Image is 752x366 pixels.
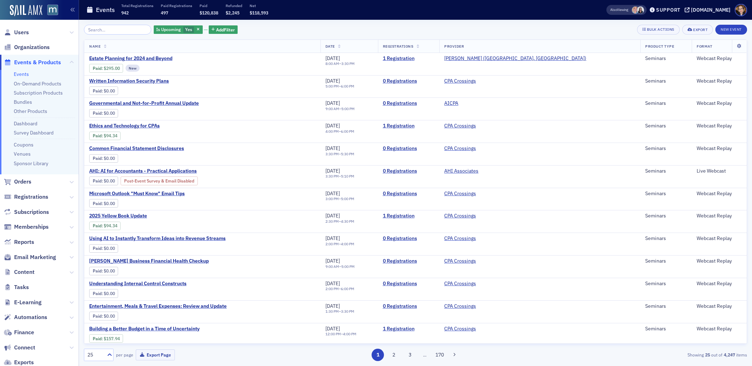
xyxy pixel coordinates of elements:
[682,25,713,35] button: Export
[4,208,49,216] a: Subscriptions
[444,168,478,174] a: AHI Associates
[121,10,129,16] span: 942
[89,281,208,287] a: Understanding Internal Control Constructs
[4,299,42,306] a: E-Learning
[645,145,687,152] div: Seminars
[93,268,102,274] a: Paid
[341,151,354,156] time: 5:30 PM
[14,108,47,114] a: Other Products
[93,201,102,206] a: Paid
[325,190,340,197] span: [DATE]
[383,123,434,129] a: 1 Registration
[93,223,102,228] a: Paid
[93,223,104,228] span: :
[4,283,29,291] a: Tasks
[93,291,104,296] span: :
[325,61,339,66] time: 8:00 AM
[325,212,340,219] span: [DATE]
[89,55,208,62] a: Estate Planning for 2024 and Beyond
[325,280,340,287] span: [DATE]
[185,26,192,32] span: Yes
[14,130,54,136] a: Survey Dashboard
[93,66,104,71] span: :
[341,129,354,134] time: 6:00 PM
[325,309,354,314] div: –
[14,142,33,148] a: Coupons
[156,26,181,32] span: Is Upcoming
[735,4,747,16] span: Profile
[325,264,355,269] div: –
[645,44,674,49] span: Product Type
[93,313,104,319] span: :
[10,5,42,16] a: SailAMX
[444,303,489,310] span: CPA Crossings
[89,312,118,320] div: Paid: 0 - $0
[93,133,102,138] a: Paid
[325,84,354,89] div: –
[325,197,354,201] div: –
[697,44,712,49] span: Format
[325,264,339,269] time: 9:00 AM
[104,223,117,228] span: $94.34
[87,351,103,359] div: 25
[121,176,198,185] div: Post-Event Survey
[444,191,476,197] a: CPA Crossings
[444,258,476,264] a: CPA Crossings
[14,120,37,127] a: Dashboard
[216,26,235,33] span: Add Filter
[325,152,354,156] div: –
[14,299,42,306] span: E-Learning
[444,100,458,107] a: AICPA
[341,106,355,111] time: 5:00 PM
[93,246,102,251] a: Paid
[325,258,340,264] span: [DATE]
[4,29,29,36] a: Users
[444,78,476,84] a: CPA Crossings
[89,64,123,72] div: Paid: 1 - $29500
[104,88,115,94] span: $0.00
[372,349,384,361] button: 1
[93,178,102,184] a: Paid
[89,258,209,264] a: [PERSON_NAME] Business Financial Health Checkup
[383,303,434,310] a: 0 Registrations
[89,100,208,107] a: Governmental and Not-for-Profit Annual Update
[383,281,434,287] a: 0 Registrations
[4,238,34,246] a: Reports
[325,78,340,84] span: [DATE]
[383,168,434,174] a: 0 Registrations
[645,78,687,84] div: Seminars
[645,123,687,129] div: Seminars
[104,110,115,116] span: $0.00
[325,242,354,246] div: –
[704,352,711,358] strong: 25
[89,289,118,298] div: Paid: 0 - $0
[89,222,121,230] div: Paid: 1 - $9434
[341,309,354,314] time: 3:30 PM
[104,268,115,274] span: $0.00
[444,326,476,332] a: CPA Crossings
[444,78,489,84] span: CPA Crossings
[4,313,47,321] a: Automations
[93,268,104,274] span: :
[325,100,340,106] span: [DATE]
[104,336,120,341] span: $157.94
[14,80,61,87] a: On-Demand Products
[4,268,35,276] a: Content
[93,133,104,138] span: :
[610,7,617,12] div: Also
[444,145,489,152] span: CPA Crossings
[444,281,489,287] span: CPA Crossings
[697,213,742,219] div: Webcast Replay
[715,25,747,35] button: New Event
[383,44,414,49] span: Registrations
[325,151,339,156] time: 3:30 PM
[14,71,29,77] a: Events
[388,349,400,361] button: 2
[14,99,32,105] a: Bundles
[200,10,218,16] span: $120,838
[89,154,118,163] div: Paid: 0 - $0
[14,160,48,167] a: Sponsor Library
[645,168,687,174] div: Seminars
[341,264,355,269] time: 5:00 PM
[444,235,489,242] span: CPA Crossings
